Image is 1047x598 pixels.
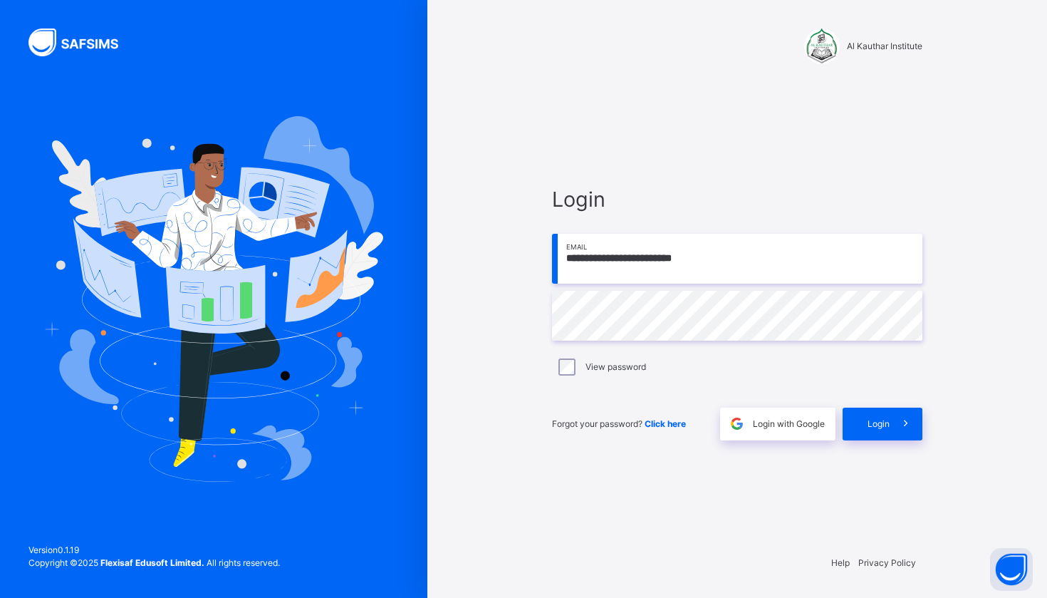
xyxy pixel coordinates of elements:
a: Click here [645,418,686,429]
span: Login with Google [753,418,825,431]
img: google.396cfc9801f0270233282035f929180a.svg [729,416,745,432]
a: Privacy Policy [858,557,916,568]
span: Copyright © 2025 All rights reserved. [28,557,280,568]
span: Al Kauthar Institute [847,40,922,53]
a: Help [831,557,850,568]
span: Login [868,418,890,431]
span: Version 0.1.19 [28,544,280,557]
img: Hero Image [44,116,383,481]
strong: Flexisaf Edusoft Limited. [100,557,204,568]
button: Open asap [990,548,1033,591]
span: Login [552,184,922,215]
span: Forgot your password? [552,418,686,429]
label: View password [585,361,646,373]
img: SAFSIMS Logo [28,29,135,56]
